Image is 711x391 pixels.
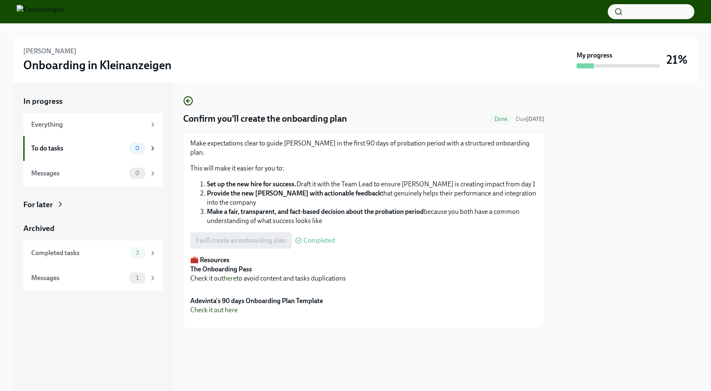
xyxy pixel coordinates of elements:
span: 1 [131,275,144,281]
p: Make expectations clear to guide [PERSON_NAME] in the first 90 days of probation period with a st... [190,139,537,157]
strong: My progress [577,51,612,60]
strong: Adevinta's 90 days Onboarding Plan Template [190,297,323,305]
strong: The Onboarding Pass [190,265,252,273]
strong: Make a fair, transparent, and fact-based decision about the probation period [207,208,424,216]
img: Kleinanzeigen [17,5,64,18]
a: Archived [23,223,163,234]
a: For later [23,199,163,210]
span: August 25th, 2025 09:00 [516,115,544,123]
div: Completed tasks [31,248,126,258]
div: Messages [31,169,126,178]
h3: Onboarding in Kleinanzeigen [23,58,172,73]
li: Draft it with the Team Lead to ensure [PERSON_NAME] is creating impact from day 1 [207,180,537,189]
li: that genuinely helps their performance and integration into the company [207,189,537,207]
a: To do tasks0 [23,136,163,161]
span: 3 [131,250,144,256]
li: because you both have a common understanding of what success looks like [207,207,537,226]
span: Completed [303,237,335,244]
p: Check it out to avoid content and tasks duplications [190,256,537,283]
span: Due [516,115,544,123]
div: For later [23,199,53,210]
a: Messages0 [23,161,163,186]
a: Everything [23,113,163,136]
h4: Confirm you'll create the onboarding plan [183,113,347,125]
span: 0 [130,170,144,176]
a: here [224,274,236,282]
a: Check it out here [190,306,238,314]
div: To do tasks [31,144,126,153]
div: Messages [31,273,126,283]
h6: [PERSON_NAME] [23,47,77,56]
a: Messages1 [23,266,163,291]
div: Everything [31,120,146,129]
h3: 21% [666,52,688,67]
a: Completed tasks3 [23,241,163,266]
strong: Set up the new hire for success. [207,180,296,188]
span: 0 [130,145,144,151]
span: Done [490,116,512,122]
p: This will make it easier for you to: [190,164,537,173]
strong: Provide the new [PERSON_NAME] with actionable feedback [207,189,381,197]
strong: 🧰 Resources [190,256,229,264]
strong: [DATE] [526,115,544,123]
a: In progress [23,96,163,107]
